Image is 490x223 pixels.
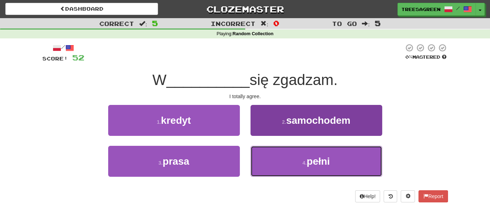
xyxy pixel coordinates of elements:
[5,3,158,15] a: Dashboard
[456,6,460,11] span: /
[158,160,163,166] small: 3 .
[375,19,381,27] span: 5
[397,3,476,16] a: treesagreen /
[139,21,147,27] span: :
[108,146,240,177] button: 3.prasa
[42,93,448,100] div: I totally agree.
[211,20,255,27] span: Incorrect
[307,156,330,167] span: pełni
[99,20,134,27] span: Correct
[42,43,84,52] div: /
[362,21,370,27] span: :
[251,146,382,177] button: 4.pełni
[72,53,84,62] span: 52
[404,54,448,60] div: Mastered
[355,190,380,202] button: Help!
[152,71,167,88] span: W
[384,190,397,202] button: Round history (alt+y)
[249,71,337,88] span: się zgadzam.
[233,31,274,36] strong: Random Collection
[163,156,189,167] span: prasa
[167,71,250,88] span: __________
[401,6,441,12] span: treesagreen
[332,20,357,27] span: To go
[42,55,68,62] span: Score:
[108,105,240,136] button: 1.kredyt
[405,54,412,60] span: 0 %
[161,115,191,126] span: kredyt
[418,190,448,202] button: Report
[286,115,351,126] span: samochodem
[169,3,321,15] a: Clozemaster
[302,160,307,166] small: 4 .
[282,119,286,125] small: 2 .
[157,119,161,125] small: 1 .
[251,105,382,136] button: 2.samochodem
[152,19,158,27] span: 5
[260,21,268,27] span: :
[273,19,279,27] span: 0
